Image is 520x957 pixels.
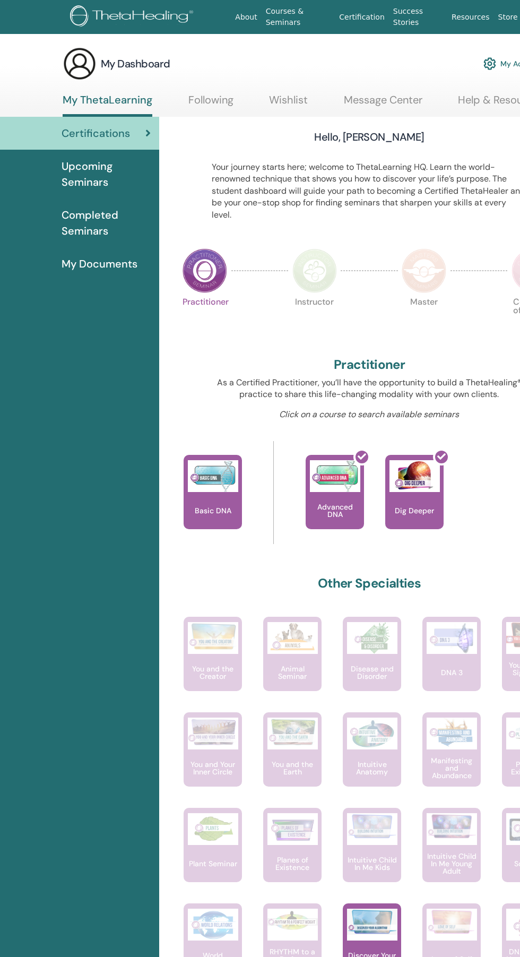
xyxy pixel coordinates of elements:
a: Plant Seminar Plant Seminar [184,808,242,903]
img: You and the Creator [188,622,238,651]
p: Advanced DNA [306,503,364,518]
span: Completed Seminars [62,207,151,239]
a: Intuitive Child In Me Kids Intuitive Child In Me Kids [343,808,401,903]
span: Upcoming Seminars [62,158,151,190]
img: Advanced DNA [310,460,360,492]
a: DNA 3 DNA 3 [422,617,481,712]
a: Animal Seminar Animal Seminar [263,617,322,712]
a: You and the Creator You and the Creator [184,617,242,712]
img: Basic DNA [188,460,238,492]
img: logo.png [70,5,197,29]
p: Basic DNA [190,507,236,514]
p: Practitioner [183,298,227,342]
a: Intuitive Anatomy Intuitive Anatomy [343,712,401,808]
p: Manifesting and Abundance [422,757,481,779]
img: Disease and Disorder [347,622,397,654]
a: Intuitive Child In Me Young Adult Intuitive Child In Me Young Adult [422,808,481,903]
img: Intuitive Child In Me Kids [347,813,397,839]
a: You and Your Inner Circle You and Your Inner Circle [184,712,242,808]
img: generic-user-icon.jpg [63,47,97,81]
p: Master [402,298,446,342]
a: Courses & Seminars [262,2,335,32]
img: Practitioner [183,248,227,293]
img: Intuitive Anatomy [347,718,397,749]
a: About [231,7,261,27]
h3: My Dashboard [101,56,170,71]
a: Wishlist [269,93,308,114]
span: Certifications [62,125,130,141]
p: Plant Seminar [185,860,241,867]
h2: Other Specialties [318,576,421,591]
p: Intuitive Child In Me Young Adult [422,852,481,875]
a: Following [188,93,233,114]
p: You and the Earth [263,761,322,775]
p: Animal Seminar [263,665,322,680]
img: RHYTHM to a Perfect Weight [267,909,318,933]
h3: Hello, [PERSON_NAME] [314,130,424,144]
img: Dig Deeper [389,460,440,492]
img: World Relations [188,909,238,941]
img: cog.svg [483,55,496,73]
p: DNA 3 [437,669,467,676]
a: Basic DNA Basic DNA [184,455,242,550]
a: Dig Deeper Dig Deeper [385,455,444,550]
a: Success Stories [389,2,447,32]
a: Manifesting and Abundance Manifesting and Abundance [422,712,481,808]
a: Message Center [344,93,422,114]
img: Planes of Existence [267,813,318,845]
p: Instructor [292,298,337,342]
img: You and the Earth [267,718,318,746]
img: You and Your Inner Circle [188,718,238,746]
p: Planes of Existence [263,856,322,871]
img: Manifesting and Abundance [427,718,477,749]
img: Plant Seminar [188,813,238,845]
img: Animal Seminar [267,622,318,654]
p: You and the Creator [184,665,242,680]
img: Intuitive Child In Me Young Adult [427,813,477,839]
img: Instructor [292,248,337,293]
a: My ThetaLearning [63,93,152,117]
p: Intuitive Anatomy [343,761,401,775]
p: You and Your Inner Circle [184,761,242,775]
h2: Practitioner [334,357,405,373]
img: DNA 3 [427,622,477,654]
img: Love of Self [427,909,477,935]
p: Disease and Disorder [343,665,401,680]
span: My Documents [62,256,137,272]
a: Planes of Existence Planes of Existence [263,808,322,903]
img: Discover Your Algorithm [347,909,397,935]
a: Disease and Disorder Disease and Disorder [343,617,401,712]
a: Advanced DNA Advanced DNA [306,455,364,550]
a: Certification [335,7,388,27]
img: Master [402,248,446,293]
p: Dig Deeper [391,507,438,514]
p: Intuitive Child In Me Kids [343,856,401,871]
a: Resources [447,7,494,27]
a: You and the Earth You and the Earth [263,712,322,808]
